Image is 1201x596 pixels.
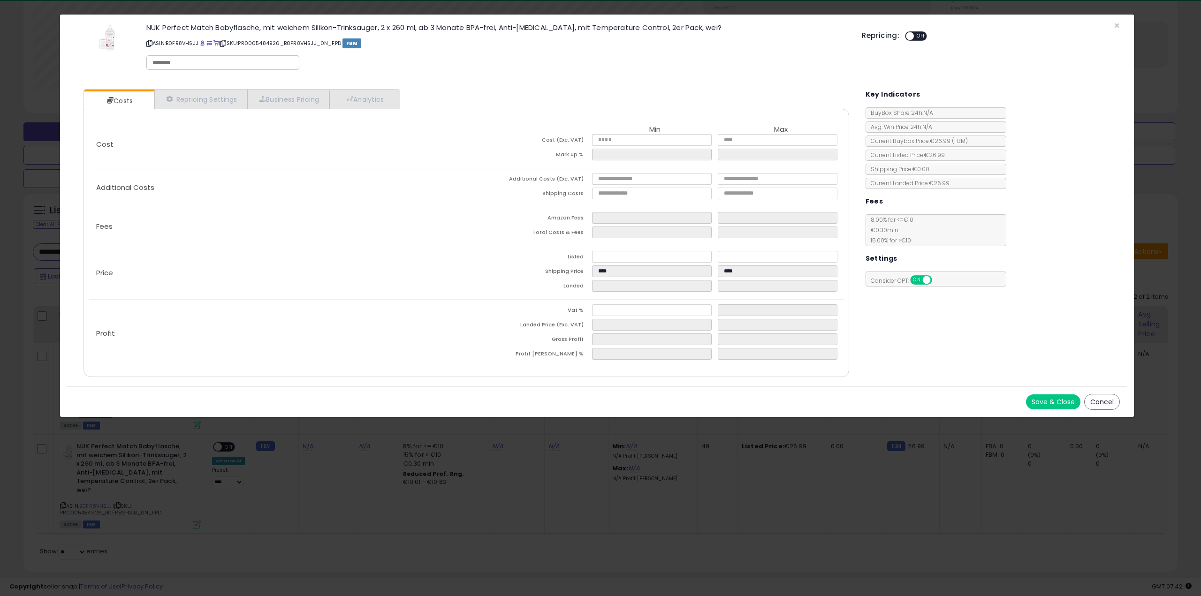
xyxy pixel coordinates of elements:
span: ( FBM ) [952,137,968,145]
a: Business Pricing [247,90,329,109]
span: €26.99 [930,137,968,145]
span: Current Listed Price: €26.99 [866,151,945,159]
td: Cost (Exc. VAT) [466,134,592,149]
a: Analytics [329,90,399,109]
span: 15.00 % for > €10 [866,236,911,244]
span: Consider CPT: [866,277,944,285]
td: Mark up % [466,149,592,163]
p: Cost [89,141,466,148]
button: Cancel [1084,394,1120,410]
a: Repricing Settings [154,90,247,109]
td: Amazon Fees [466,212,592,226]
img: 31VX32Qas1L._SL60_.jpg [97,24,117,52]
span: FBM [342,38,361,48]
td: Shipping Price [466,265,592,280]
button: Save & Close [1026,394,1080,409]
td: Landed Price (Exc. VAT) [466,319,592,333]
p: Profit [89,330,466,337]
h5: Fees [866,196,883,207]
h3: NUK Perfect Match Babyflasche, mit weichem Silikon-Trinksauger, 2 x 260 ml, ab 3 Monate BPA-frei,... [146,24,848,31]
td: Profit [PERSON_NAME] % [466,348,592,362]
p: ASIN: B0FR8VHSJJ | SKU: PR0005484926_B0FR8VHSJJ_0N_FPD [146,36,848,51]
span: Avg. Win Price 24h: N/A [866,123,932,131]
td: Vat % [466,304,592,319]
span: Current Landed Price: €26.99 [866,179,950,187]
h5: Settings [866,253,897,264]
td: Gross Profit [466,333,592,348]
a: All offer listings [207,39,212,47]
a: BuyBox page [200,39,205,47]
td: Additional Costs (Exc. VAT) [466,173,592,188]
a: Costs [84,91,153,110]
span: Current Buybox Price: [866,137,968,145]
a: Your listing only [213,39,219,47]
span: Shipping Price: €0.00 [866,165,929,173]
td: Listed [466,251,592,265]
th: Min [592,126,718,134]
td: Total Costs & Fees [466,226,592,241]
p: Additional Costs [89,184,466,191]
span: ON [911,276,923,284]
span: × [1114,19,1120,32]
th: Max [718,126,844,134]
h5: Repricing: [862,32,899,39]
p: Price [89,269,466,277]
td: Shipping Costs [466,188,592,202]
h5: Key Indicators [866,89,920,100]
span: €0.30 min [866,226,898,234]
span: OFF [914,32,929,40]
p: Fees [89,223,466,230]
span: BuyBox Share 24h: N/A [866,109,933,117]
td: Landed [466,280,592,294]
span: OFF [930,276,945,284]
span: 8.00 % for <= €10 [866,216,913,244]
